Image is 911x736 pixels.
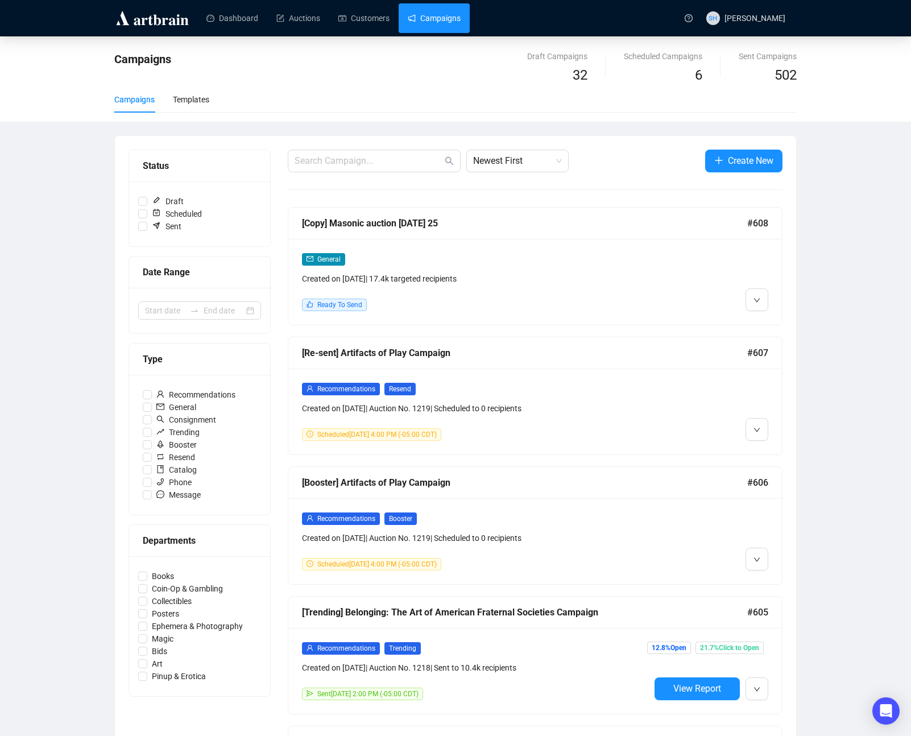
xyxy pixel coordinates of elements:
span: Sent [147,220,186,233]
span: plus [714,156,723,165]
div: Type [143,352,256,366]
span: 12.8% Open [647,642,691,654]
span: Trending [384,642,421,655]
span: down [753,297,760,304]
span: Draft [147,195,188,208]
div: Sent Campaigns [739,50,797,63]
span: rocket [156,440,164,448]
span: down [753,686,760,693]
a: [Copy] Masonic auction [DATE] 25#608mailGeneralCreated on [DATE]| 17.4k targeted recipientslikeRe... [288,207,782,325]
span: Art [147,658,167,670]
span: swap-right [190,306,199,315]
div: Created on [DATE] | 17.4k targeted recipients [302,272,650,285]
span: Catalog [152,464,201,476]
span: Recommendations [317,385,375,393]
span: Ready To Send [317,301,362,309]
span: Recommendations [317,644,375,652]
button: View Report [655,677,740,700]
a: Campaigns [408,3,461,33]
span: search [156,415,164,423]
span: Recommendations [152,388,240,401]
span: Sent [DATE] 2:00 PM (-05:00 CDT) [317,690,419,698]
span: Trending [152,426,204,439]
span: Booster [152,439,201,451]
div: Created on [DATE] | Auction No. 1218 | Sent to 10.4k recipients [302,661,650,674]
span: Resend [152,451,200,464]
div: [Booster] Artifacts of Play Campaign [302,475,747,490]
span: like [307,301,313,308]
img: logo [114,9,191,27]
span: Recommendations [317,515,375,523]
span: Books [147,570,179,582]
span: Coin-Op & Gambling [147,582,227,595]
div: Departments [143,534,256,548]
a: Customers [338,3,390,33]
span: question-circle [685,14,693,22]
span: 32 [573,67,587,83]
span: SH [709,13,717,23]
span: Bids [147,645,172,658]
span: clock-circle [307,431,313,437]
span: down [753,427,760,433]
div: [Copy] Masonic auction [DATE] 25 [302,216,747,230]
div: Open Intercom Messenger [872,697,900,725]
span: Resend [384,383,416,395]
div: Created on [DATE] | Auction No. 1219 | Scheduled to 0 recipients [302,532,650,544]
span: mail [307,255,313,262]
span: Posters [147,607,184,620]
span: user [307,515,313,522]
span: #607 [747,346,768,360]
span: Campaigns [114,52,171,66]
a: [Re-sent] Artifacts of Play Campaign#607userRecommendationsResendCreated on [DATE]| Auction No. 1... [288,337,782,455]
a: [Trending] Belonging: The Art of American Fraternal Societies Campaign#605userRecommendationsTren... [288,596,782,714]
div: [Trending] Belonging: The Art of American Fraternal Societies Campaign [302,605,747,619]
div: Draft Campaigns [527,50,587,63]
input: Start date [145,304,185,317]
span: 6 [695,67,702,83]
span: clock-circle [307,560,313,567]
a: Auctions [276,3,320,33]
a: [Booster] Artifacts of Play Campaign#606userRecommendationsBoosterCreated on [DATE]| Auction No. ... [288,466,782,585]
div: Created on [DATE] | Auction No. 1219 | Scheduled to 0 recipients [302,402,650,415]
span: to [190,306,199,315]
button: Create New [705,150,782,172]
span: Collectibles [147,595,196,607]
span: Create New [728,154,773,168]
span: down [753,556,760,563]
span: Pinup & Erotica [147,670,210,683]
span: Phone [152,476,196,489]
div: [Re-sent] Artifacts of Play Campaign [302,346,747,360]
a: Dashboard [206,3,258,33]
div: Date Range [143,265,256,279]
span: #605 [747,605,768,619]
div: Status [143,159,256,173]
span: 502 [775,67,797,83]
input: Search Campaign... [295,154,442,168]
span: message [156,490,164,498]
span: General [317,255,341,263]
span: phone [156,478,164,486]
span: Ephemera & Photography [147,620,247,632]
span: send [307,690,313,697]
span: user [307,644,313,651]
span: #606 [747,475,768,490]
span: Newest First [473,150,562,172]
span: Consignment [152,414,221,426]
span: book [156,465,164,473]
span: mail [156,403,164,411]
span: Scheduled [DATE] 4:00 PM (-05:00 CDT) [317,560,437,568]
div: Campaigns [114,93,155,106]
span: #608 [747,216,768,230]
span: rise [156,428,164,436]
span: [PERSON_NAME] [724,14,785,23]
span: retweet [156,453,164,461]
span: Booster [384,512,417,525]
span: General [152,401,201,414]
input: End date [204,304,244,317]
span: Message [152,489,205,501]
span: Scheduled [DATE] 4:00 PM (-05:00 CDT) [317,431,437,439]
span: Magic [147,632,178,645]
div: Scheduled Campaigns [624,50,702,63]
span: user [307,385,313,392]
span: user [156,390,164,398]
